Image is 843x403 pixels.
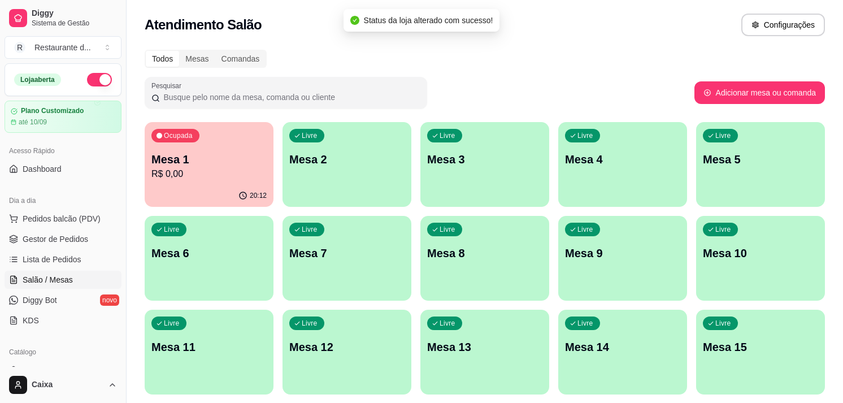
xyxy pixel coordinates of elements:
[23,163,62,175] span: Dashboard
[283,310,411,395] button: LivreMesa 12
[565,151,680,167] p: Mesa 4
[715,319,731,328] p: Livre
[364,16,493,25] span: Status da loja alterado com sucesso!
[440,131,455,140] p: Livre
[164,225,180,234] p: Livre
[5,142,121,160] div: Acesso Rápido
[5,101,121,133] a: Plano Customizadoaté 10/09
[5,361,121,379] a: Produtos
[5,230,121,248] a: Gestor de Pedidos
[283,122,411,207] button: LivreMesa 2
[151,167,267,181] p: R$ 0,00
[164,131,193,140] p: Ocupada
[5,250,121,268] a: Lista de Pedidos
[87,73,112,86] button: Alterar Status
[5,192,121,210] div: Dia a dia
[302,319,318,328] p: Livre
[145,16,262,34] h2: Atendimento Salão
[558,310,687,395] button: LivreMesa 14
[715,225,731,234] p: Livre
[250,191,267,200] p: 20:12
[427,151,542,167] p: Mesa 3
[23,365,54,376] span: Produtos
[420,310,549,395] button: LivreMesa 13
[289,245,405,261] p: Mesa 7
[23,294,57,306] span: Diggy Bot
[427,245,542,261] p: Mesa 8
[164,319,180,328] p: Livre
[21,107,84,115] article: Plano Customizado
[703,245,818,261] p: Mesa 10
[420,216,549,301] button: LivreMesa 8
[427,339,542,355] p: Mesa 13
[5,311,121,330] a: KDS
[145,122,273,207] button: OcupadaMesa 1R$ 0,0020:12
[577,131,593,140] p: Livre
[5,371,121,398] button: Caixa
[23,233,88,245] span: Gestor de Pedidos
[302,131,318,140] p: Livre
[14,42,25,53] span: R
[5,160,121,178] a: Dashboard
[289,339,405,355] p: Mesa 12
[558,122,687,207] button: LivreMesa 4
[741,14,825,36] button: Configurações
[350,16,359,25] span: check-circle
[145,216,273,301] button: LivreMesa 6
[565,245,680,261] p: Mesa 9
[215,51,266,67] div: Comandas
[696,310,825,395] button: LivreMesa 15
[302,225,318,234] p: Livre
[5,5,121,32] a: DiggySistema de Gestão
[151,151,267,167] p: Mesa 1
[23,254,81,265] span: Lista de Pedidos
[5,210,121,228] button: Pedidos balcão (PDV)
[23,274,73,285] span: Salão / Mesas
[577,319,593,328] p: Livre
[160,92,420,103] input: Pesquisar
[32,380,103,390] span: Caixa
[5,271,121,289] a: Salão / Mesas
[32,8,117,19] span: Diggy
[565,339,680,355] p: Mesa 14
[283,216,411,301] button: LivreMesa 7
[23,213,101,224] span: Pedidos balcão (PDV)
[420,122,549,207] button: LivreMesa 3
[5,36,121,59] button: Select a team
[179,51,215,67] div: Mesas
[146,51,179,67] div: Todos
[151,81,185,90] label: Pesquisar
[696,216,825,301] button: LivreMesa 10
[151,245,267,261] p: Mesa 6
[14,73,61,86] div: Loja aberta
[558,216,687,301] button: LivreMesa 9
[440,225,455,234] p: Livre
[440,319,455,328] p: Livre
[715,131,731,140] p: Livre
[5,343,121,361] div: Catálogo
[23,315,39,326] span: KDS
[703,151,818,167] p: Mesa 5
[577,225,593,234] p: Livre
[694,81,825,104] button: Adicionar mesa ou comanda
[151,339,267,355] p: Mesa 11
[5,291,121,309] a: Diggy Botnovo
[289,151,405,167] p: Mesa 2
[703,339,818,355] p: Mesa 15
[696,122,825,207] button: LivreMesa 5
[34,42,91,53] div: Restaurante d ...
[145,310,273,395] button: LivreMesa 11
[19,118,47,127] article: até 10/09
[32,19,117,28] span: Sistema de Gestão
